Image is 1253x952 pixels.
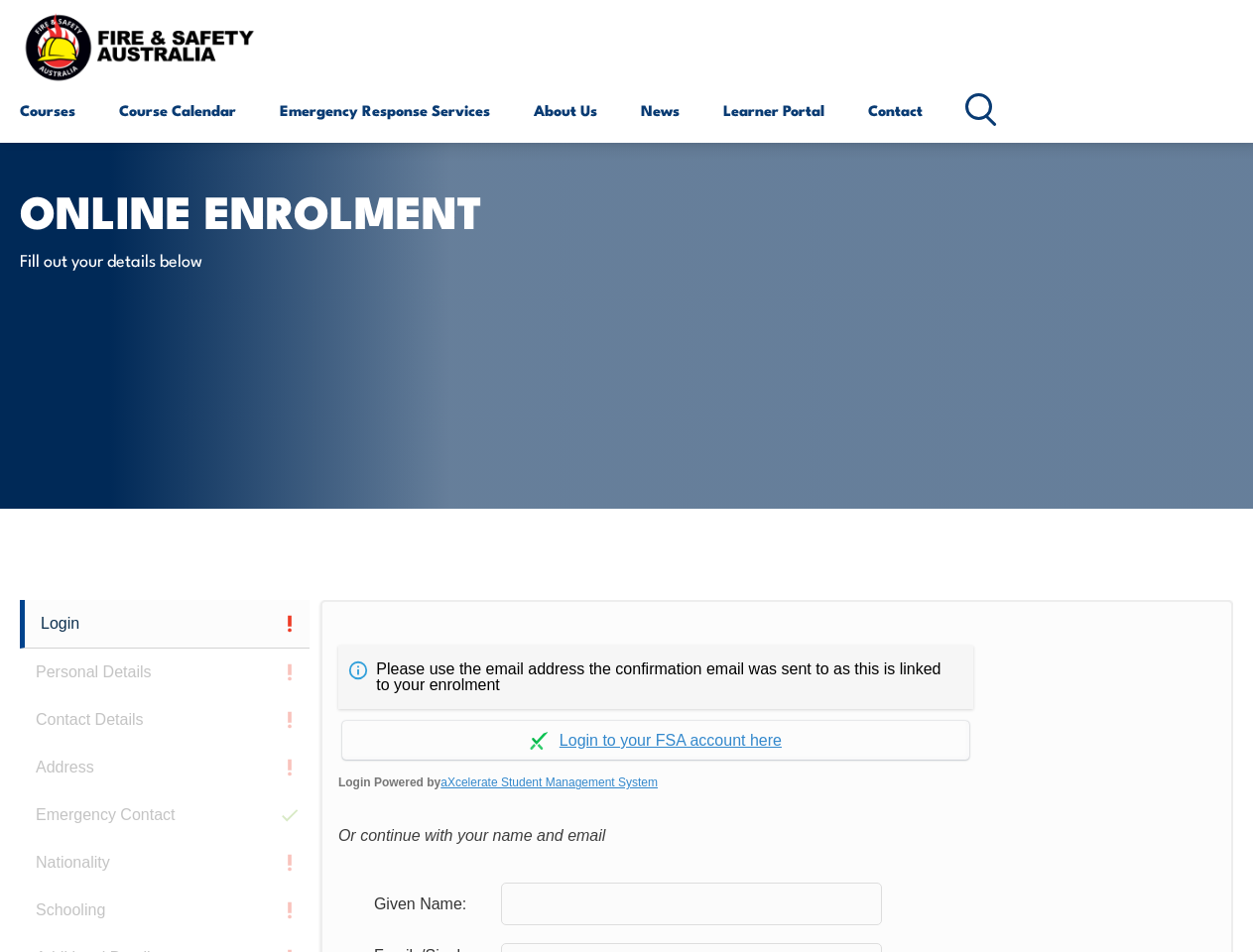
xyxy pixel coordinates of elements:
a: Course Calendar [119,86,236,134]
a: Emergency Response Services [280,86,490,134]
a: Contact [868,86,923,134]
a: About Us [534,86,597,134]
div: Given Name: [358,885,501,922]
span: Login Powered by [338,768,1215,797]
a: Courses [20,86,75,134]
a: News [641,86,680,134]
a: Login [20,600,310,649]
div: Please use the email address the confirmation email was sent to as this is linked to your enrolment [338,646,973,709]
a: aXcelerate Student Management System [440,775,658,789]
h1: Online Enrolment [20,190,510,229]
div: Or continue with your name and email [338,821,1215,851]
p: Fill out your details below [20,248,382,271]
a: Learner Portal [723,86,824,134]
img: Log in withaxcelerate [530,732,548,750]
